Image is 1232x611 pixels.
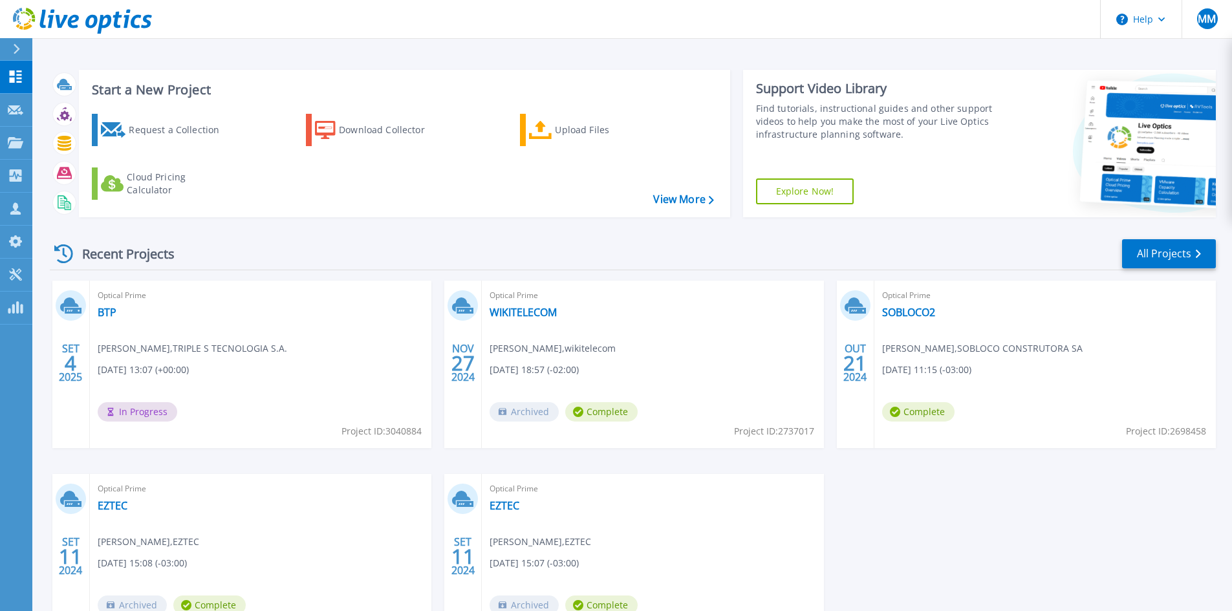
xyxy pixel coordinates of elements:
span: Optical Prime [98,288,424,303]
a: All Projects [1122,239,1216,268]
a: EZTEC [98,499,127,512]
span: Complete [565,402,638,422]
div: Find tutorials, instructional guides and other support videos to help you make the most of your L... [756,102,997,141]
span: Complete [882,402,955,422]
div: SET 2024 [58,533,83,580]
span: [DATE] 13:07 (+00:00) [98,363,189,377]
span: [DATE] 18:57 (-02:00) [490,363,579,377]
div: SET 2024 [451,533,475,580]
a: BTP [98,306,116,319]
span: 4 [65,358,76,369]
a: Upload Files [520,114,664,146]
div: SET 2025 [58,339,83,387]
span: Project ID: 2737017 [734,424,814,438]
span: Optical Prime [98,482,424,496]
a: SOBLOCO2 [882,306,935,319]
a: Download Collector [306,114,450,146]
span: Optical Prime [490,288,816,303]
span: [DATE] 15:08 (-03:00) [98,556,187,570]
span: In Progress [98,402,177,422]
span: 21 [843,358,867,369]
span: [PERSON_NAME] , EZTEC [98,535,199,549]
a: Cloud Pricing Calculator [92,167,236,200]
div: Support Video Library [756,80,997,97]
a: Explore Now! [756,178,854,204]
span: MM [1198,14,1216,24]
div: Recent Projects [50,238,192,270]
span: [DATE] 11:15 (-03:00) [882,363,971,377]
div: NOV 2024 [451,339,475,387]
a: Request a Collection [92,114,236,146]
span: Optical Prime [882,288,1208,303]
div: Download Collector [339,117,442,143]
div: Cloud Pricing Calculator [127,171,230,197]
a: WIKITELECOM [490,306,557,319]
span: [PERSON_NAME] , EZTEC [490,535,591,549]
div: OUT 2024 [843,339,867,387]
span: Archived [490,402,559,422]
span: [PERSON_NAME] , TRIPLE S TECNOLOGIA S.A. [98,341,287,356]
span: Project ID: 2698458 [1126,424,1206,438]
span: Optical Prime [490,482,816,496]
a: EZTEC [490,499,519,512]
span: [PERSON_NAME] , wikitelecom [490,341,616,356]
div: Upload Files [555,117,658,143]
a: View More [653,193,713,206]
span: 11 [59,551,82,562]
span: 11 [451,551,475,562]
h3: Start a New Project [92,83,713,97]
span: [PERSON_NAME] , SOBLOCO CONSTRUTORA SA [882,341,1083,356]
div: Request a Collection [129,117,232,143]
span: Project ID: 3040884 [341,424,422,438]
span: [DATE] 15:07 (-03:00) [490,556,579,570]
span: 27 [451,358,475,369]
